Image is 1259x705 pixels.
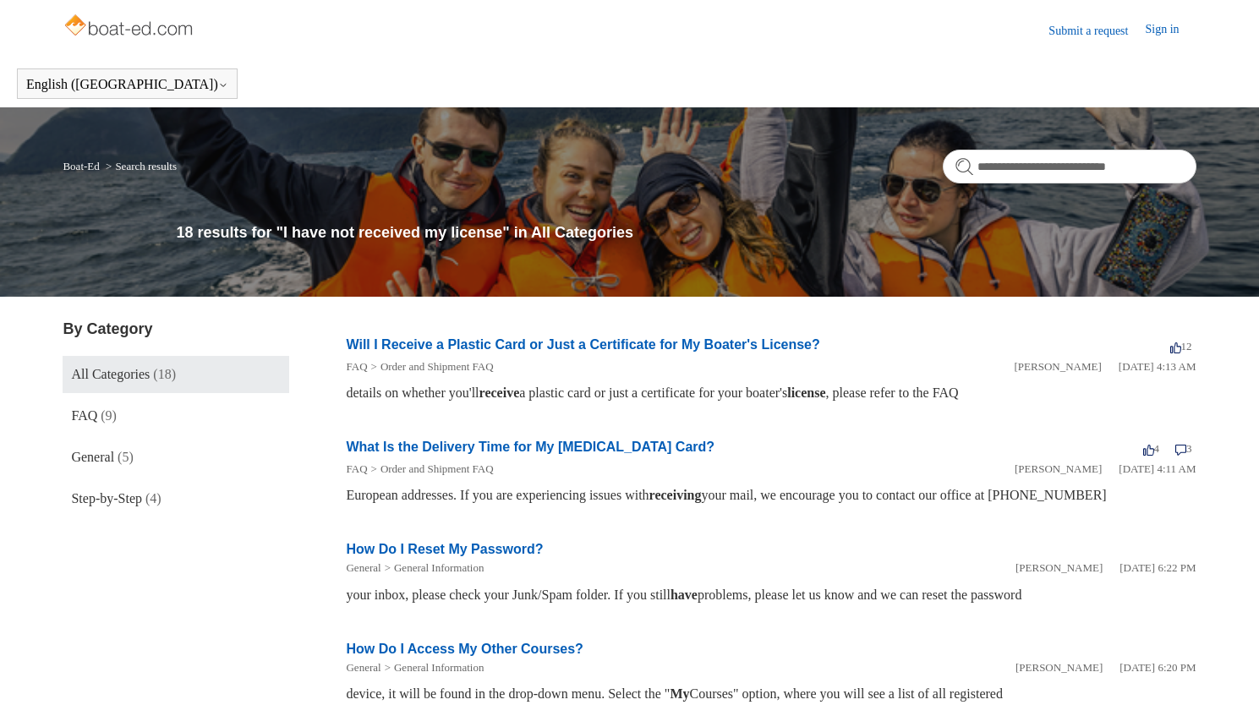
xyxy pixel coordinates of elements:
a: Boat-Ed [63,160,99,172]
li: Order and Shipment FAQ [368,358,494,375]
h3: By Category [63,318,289,341]
a: All Categories (18) [63,356,289,393]
a: FAQ [346,462,367,475]
em: My [670,686,689,701]
li: Search results [102,160,177,172]
a: Submit a request [1048,22,1145,40]
span: (18) [153,367,176,381]
li: Order and Shipment FAQ [368,461,494,478]
a: Will I Receive a Plastic Card or Just a Certificate for My Boater's License? [346,337,819,352]
a: Order and Shipment FAQ [380,462,494,475]
li: General Information [381,659,484,676]
input: Search [943,150,1196,183]
div: Live chat [1202,648,1246,692]
span: 4 [1143,442,1160,455]
em: license [787,385,825,400]
a: What Is the Delivery Time for My [MEDICAL_DATA] Card? [346,440,714,454]
a: FAQ [346,360,367,373]
time: 01/05/2024, 18:20 [1119,661,1196,674]
div: details on whether you'll a plastic card or just a certificate for your boater's , please refer t... [346,383,1196,403]
span: All Categories [71,367,150,381]
li: General [346,659,380,676]
li: General [346,560,380,577]
li: Boat-Ed [63,160,102,172]
a: General (5) [63,439,289,476]
li: General Information [381,560,484,577]
a: General Information [394,661,484,674]
a: General Information [394,561,484,574]
a: FAQ (9) [63,397,289,434]
span: Step-by-Step [71,491,142,506]
div: your inbox, please check your Junk/Spam folder. If you still problems, please let us know and we ... [346,585,1196,605]
span: General [71,450,114,464]
a: General [346,661,380,674]
a: General [346,561,380,574]
span: (9) [101,408,117,423]
span: (4) [145,491,161,506]
a: How Do I Access My Other Courses? [346,642,583,656]
li: [PERSON_NAME] [1015,560,1103,577]
h1: 18 results for "I have not received my license" in All Categories [176,221,1196,244]
time: 03/16/2022, 04:13 [1119,360,1196,373]
time: 03/14/2022, 04:11 [1119,462,1196,475]
li: FAQ [346,461,367,478]
div: European addresses. If you are experiencing issues with your mail, we encourage you to contact ou... [346,485,1196,506]
li: [PERSON_NAME] [1015,461,1102,478]
li: [PERSON_NAME] [1015,358,1102,375]
em: have [671,587,698,602]
button: English ([GEOGRAPHIC_DATA]) [26,77,228,92]
li: FAQ [346,358,367,375]
em: receiving [649,488,702,502]
span: FAQ [71,408,97,423]
a: How Do I Reset My Password? [346,542,543,556]
div: device, it will be found in the drop-down menu. Select the " Courses" option, where you will see ... [346,684,1196,704]
a: Order and Shipment FAQ [380,360,494,373]
a: Step-by-Step (4) [63,480,289,517]
span: 3 [1175,442,1192,455]
img: Boat-Ed Help Center home page [63,10,197,44]
time: 01/05/2024, 18:22 [1119,561,1196,574]
span: (5) [118,450,134,464]
li: [PERSON_NAME] [1015,659,1103,676]
em: receive [479,385,520,400]
span: 12 [1170,340,1192,352]
a: Sign in [1145,20,1196,41]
